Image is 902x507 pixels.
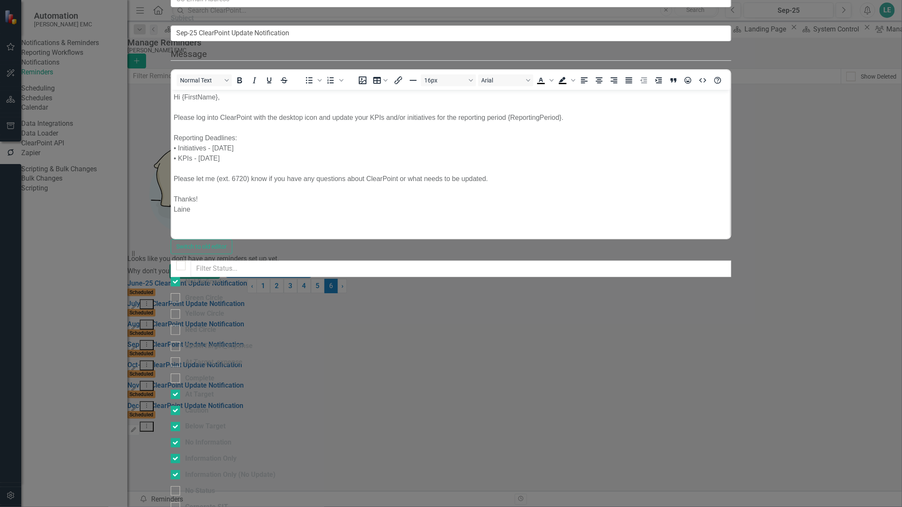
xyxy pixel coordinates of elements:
div: At Target [185,390,214,399]
button: Horizontal line [406,74,420,86]
div: Not Defined [185,277,221,287]
div: Information Only (No Update) [185,470,276,480]
button: Align left [577,74,592,86]
div: No Information [185,438,231,448]
button: Switch to old editor [171,239,232,254]
div: Red Circle [185,325,216,335]
div: Background color Black [555,74,577,86]
button: Font Arial [478,74,533,86]
input: Reminder Subject Line [171,25,731,41]
div: BelowTarget_expense [185,341,253,351]
button: Insert image [355,74,370,86]
div: Numbered list [324,74,345,86]
div: Bullet list [302,74,323,86]
button: Bold [232,74,247,86]
button: Increase indent [651,74,666,86]
div: Yellow Circle [185,309,224,319]
span: Normal Text [180,77,222,84]
button: Font size 16px [421,74,476,86]
div: Caution [185,406,209,416]
button: HTML Editor [696,74,710,86]
legend: Message [171,48,731,61]
div: Text color Black [534,74,555,86]
button: Blockquote [666,74,681,86]
button: Help [711,74,725,86]
button: Italic [247,74,262,86]
button: Decrease indent [637,74,651,86]
span: Arial [482,77,523,84]
span: 16px [424,77,466,84]
div: Information Only [185,454,237,464]
iframe: Rich Text Area [172,90,730,238]
button: Justify [622,74,636,86]
button: Table [370,74,391,86]
div: Below Target [185,422,225,431]
div: At Target_expense [185,357,242,367]
div: Green Circle [185,293,223,303]
label: Subject [171,14,731,23]
button: Align right [607,74,621,86]
button: Block Normal Text [177,74,232,86]
button: Align center [592,74,606,86]
button: Insert/edit link [391,74,406,86]
input: Filter Status... [191,261,731,277]
button: Strikethrough [277,74,291,86]
div: Complete [185,374,214,383]
button: Emojis [681,74,696,86]
div: No Status [185,486,215,496]
button: Underline [262,74,276,86]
